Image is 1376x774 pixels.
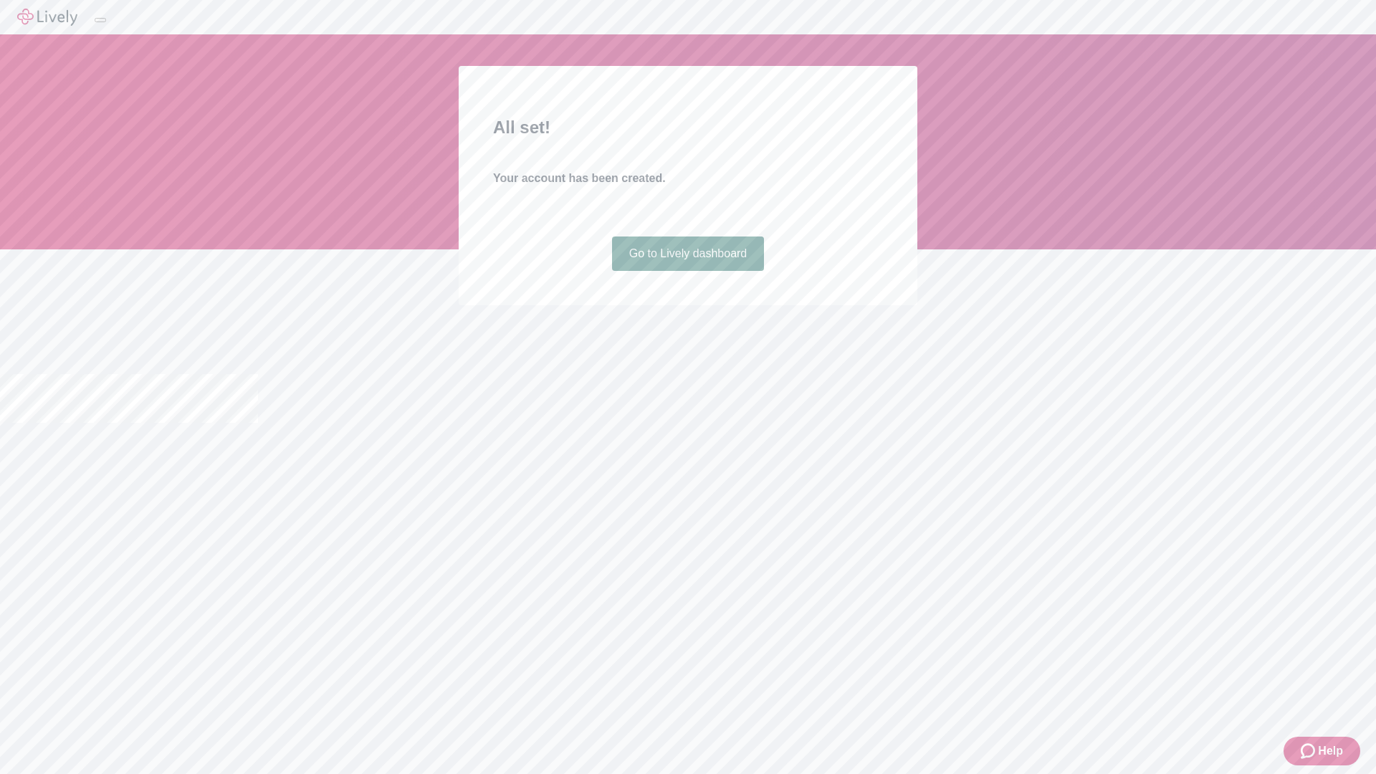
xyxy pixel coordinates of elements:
[493,115,883,140] h2: All set!
[1318,742,1343,760] span: Help
[1284,737,1360,765] button: Zendesk support iconHelp
[612,236,765,271] a: Go to Lively dashboard
[1301,742,1318,760] svg: Zendesk support icon
[95,18,106,22] button: Log out
[493,170,883,187] h4: Your account has been created.
[17,9,77,26] img: Lively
